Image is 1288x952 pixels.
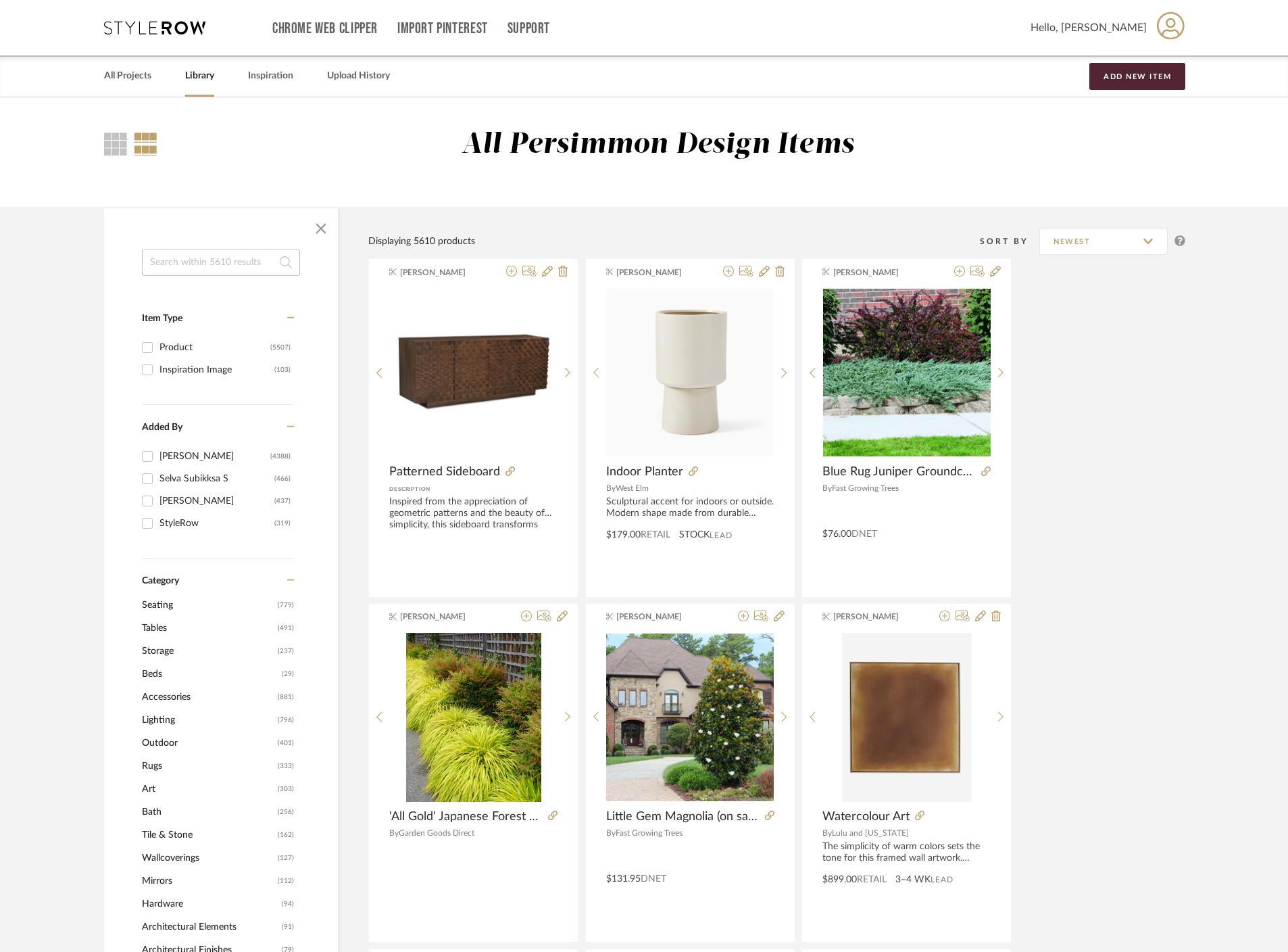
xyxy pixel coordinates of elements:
[822,529,851,539] span: $76.00
[278,778,294,800] span: (303)
[272,23,378,34] a: Chrome Web Clipper
[142,594,274,617] span: Seating
[833,266,918,279] span: [PERSON_NAME]
[278,709,294,731] span: (796)
[823,289,991,456] img: Blue Rug Juniper Groundcover
[159,468,274,490] div: Selva Subikksa S
[399,829,474,837] span: Garden Goods Direct
[616,829,683,837] span: Fast Growing Trees
[142,640,274,663] span: Storage
[142,709,274,732] span: Lighting
[142,314,182,323] span: Item Type
[389,496,558,529] div: Inspired from the appreciation of geometric patterns and the beauty of simplicity, this sideboard...
[641,874,666,884] span: DNET
[274,468,291,490] div: (466)
[282,893,294,915] span: (94)
[278,686,294,708] span: (881)
[104,67,151,85] a: All Projects
[389,809,543,824] span: 'All Gold' Japanese Forest Grass
[278,755,294,777] span: (333)
[616,484,649,492] span: West Elm
[822,484,832,492] span: By
[142,575,179,587] span: Category
[274,359,291,381] div: (103)
[278,824,294,846] span: (162)
[400,266,485,279] span: [PERSON_NAME]
[397,23,488,34] a: Import Pinterest
[278,801,294,823] span: (256)
[842,633,972,802] img: Watercolour Art
[142,617,274,640] span: Tables
[606,484,616,492] span: By
[278,870,294,892] span: (112)
[389,465,500,479] span: Patterned Sideboard
[142,870,274,892] span: Mirrors
[606,634,774,801] img: Little Gem Magnolia (on sale)
[270,337,291,358] div: (5507)
[142,892,278,915] span: Hardware
[142,732,274,755] span: Outdoor
[606,530,641,540] span: $179.00
[832,829,909,837] span: Lulu and [US_STATE]
[185,67,214,85] a: Library
[278,847,294,869] span: (127)
[368,234,475,249] div: Displaying 5610 products
[142,755,274,778] span: Rugs
[606,496,774,519] div: Sculptural accent for indoors or outside. Modern shape made from durable earthenware. Frost-proof...
[270,446,291,467] div: (4388)
[307,215,335,242] button: Close
[278,594,294,616] span: (779)
[142,663,278,686] span: Beds
[822,829,832,837] span: By
[641,530,670,540] span: Retail
[832,484,899,492] span: Fast Growing Trees
[142,847,274,870] span: Wallcoverings
[1089,63,1185,90] button: Add New Item
[606,465,683,479] span: Indoor Planter
[616,266,701,279] span: [PERSON_NAME]
[851,529,877,539] span: DNET
[833,611,918,623] span: [PERSON_NAME]
[822,875,857,884] span: $899.00
[616,611,701,623] span: [PERSON_NAME]
[142,778,274,801] span: Art
[389,829,399,837] span: By
[389,483,558,496] div: Description
[931,875,953,884] span: Lead
[282,663,294,685] span: (29)
[606,829,616,837] span: By
[462,128,854,162] div: All Persimmon Design Items
[406,633,541,802] img: 'All Gold' Japanese Forest Grass
[980,235,1039,248] div: Sort By
[278,640,294,662] span: (237)
[390,289,558,456] img: Patterned Sideboard
[507,23,550,34] a: Support
[895,873,931,887] span: 3–4 WK
[142,423,182,432] span: Added By
[142,801,274,824] span: Bath
[822,841,991,864] div: The simplicity of warm colors sets the tone for this framed wall artwork. Beautiful in a dining r...
[606,874,641,884] span: $131.95
[159,490,274,512] div: [PERSON_NAME]
[857,875,887,884] span: Retail
[1031,20,1147,36] span: Hello, [PERSON_NAME]
[142,824,274,847] span: Tile & Stone
[142,249,300,276] input: Search within 5610 results
[274,513,291,534] div: (319)
[679,528,710,542] span: STOCK
[159,446,270,467] div: [PERSON_NAME]
[327,67,390,85] a: Upload History
[159,513,274,534] div: StyleRow
[606,809,760,824] span: Little Gem Magnolia (on sale)
[248,67,293,85] a: Inspiration
[710,531,733,540] span: Lead
[282,916,294,938] span: (91)
[278,617,294,639] span: (491)
[159,337,270,358] div: Product
[606,289,774,456] img: Indoor Planter
[822,465,976,479] span: Blue Rug Juniper Groundcover
[142,686,274,709] span: Accessories
[142,915,278,938] span: Architectural Elements
[400,611,485,623] span: [PERSON_NAME]
[822,809,910,824] span: Watercolour Art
